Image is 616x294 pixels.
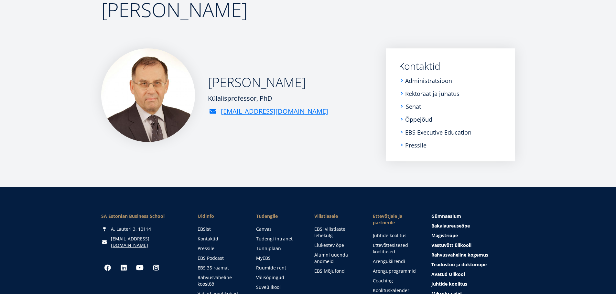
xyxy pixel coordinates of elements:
a: Pressile [405,142,427,148]
span: Teadustöö ja doktoriõpe [431,261,487,268]
a: Rahvusvaheline kogemus [431,252,515,258]
span: Vilistlasele [314,213,360,219]
a: Rahvusvaheline koostöö [198,274,243,287]
span: Vastuvõtt ülikooli [431,242,471,248]
a: EBS 35 raamat [198,265,243,271]
a: Ruumide rent [256,265,302,271]
a: Magistriõpe [431,232,515,239]
a: Tudengile [256,213,302,219]
a: Koolituskalender [373,287,418,294]
span: Ettevõtjale ja partnerile [373,213,418,226]
a: Senat [406,103,421,110]
a: Youtube [134,261,146,274]
a: EBSi vilistlaste lehekülg [314,226,360,239]
div: Külalisprofessor, PhD [208,94,328,103]
span: Gümnaasium [431,213,461,219]
a: EBS Mõjufond [314,268,360,274]
a: Instagram [150,261,163,274]
a: Õppejõud [405,116,432,123]
img: Alari Purju [101,48,195,142]
span: Bakalaureuseõpe [431,223,470,229]
a: Elukestev õpe [314,242,360,248]
a: Alumni uuenda andmeid [314,252,360,265]
a: Pressile [198,245,243,252]
span: Juhtide koolitus [431,281,467,287]
span: Avatud Ülikool [431,271,465,277]
a: Vastuvõtt ülikooli [431,242,515,248]
a: Bakalaureuseõpe [431,223,515,229]
a: Arengukiirendi [373,258,418,265]
a: EBS Executive Education [405,129,471,136]
a: Teadustöö ja doktoriõpe [431,261,515,268]
a: EBS Podcast [198,255,243,261]
a: Administratsioon [405,77,452,84]
a: Välisõpingud [256,274,302,281]
a: Kontaktid [198,236,243,242]
h2: [PERSON_NAME] [208,74,328,90]
a: Juhtide koolitus [373,232,418,239]
a: Tunniplaan [256,245,302,252]
a: Canvas [256,226,302,232]
a: EBSist [198,226,243,232]
span: Üldinfo [198,213,243,219]
a: Kontaktid [399,61,502,71]
a: Ettevõttesisesed koolitused [373,242,418,255]
a: Avatud Ülikool [431,271,515,278]
div: A. Lauteri 3, 10114 [101,226,185,232]
span: Rahvusvaheline kogemus [431,252,488,258]
span: Magistriõpe [431,232,458,238]
a: MyEBS [256,255,302,261]
a: Gümnaasium [431,213,515,219]
a: [EMAIL_ADDRESS][DOMAIN_NAME] [111,236,185,248]
a: Linkedin [117,261,130,274]
a: Facebook [101,261,114,274]
a: Tudengi intranet [256,236,302,242]
a: Suveülikool [256,284,302,290]
a: [EMAIL_ADDRESS][DOMAIN_NAME] [221,106,328,116]
a: Coaching [373,278,418,284]
a: Rektoraat ja juhatus [405,90,459,97]
a: Juhtide koolitus [431,281,515,287]
div: SA Estonian Business School [101,213,185,219]
a: Arenguprogrammid [373,268,418,274]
